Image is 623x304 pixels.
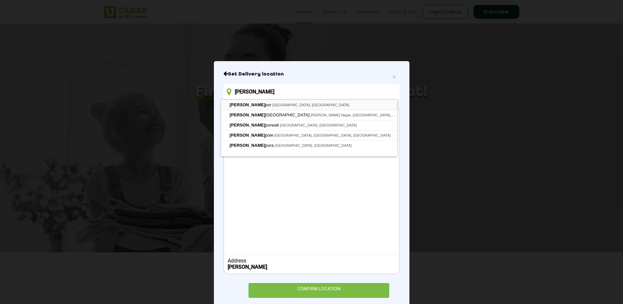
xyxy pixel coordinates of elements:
[230,133,265,138] span: [PERSON_NAME]
[272,103,349,107] span: [GEOGRAPHIC_DATA], [GEOGRAPHIC_DATA]
[230,143,275,148] span: pura
[275,144,352,147] span: [GEOGRAPHIC_DATA], [GEOGRAPHIC_DATA]
[280,123,357,127] span: [GEOGRAPHIC_DATA], [GEOGRAPHIC_DATA]
[392,73,396,80] span: ×
[230,143,265,148] span: [PERSON_NAME]
[230,102,265,107] span: [PERSON_NAME]
[228,258,395,264] div: Address
[223,71,399,77] h6: Close
[223,84,399,99] input: Enter location
[274,133,391,137] span: [GEOGRAPHIC_DATA], [GEOGRAPHIC_DATA], [GEOGRAPHIC_DATA]
[230,123,280,127] span: purwati
[392,73,396,80] button: Close
[230,112,265,117] span: [PERSON_NAME]
[230,123,265,127] span: [PERSON_NAME]
[228,264,267,270] b: [PERSON_NAME]
[249,283,389,298] div: CONFIRM LOCATION
[230,112,310,117] span: [GEOGRAPHIC_DATA]
[310,113,508,117] span: [PERSON_NAME] Nagar, [GEOGRAPHIC_DATA], [GEOGRAPHIC_DATA], [GEOGRAPHIC_DATA], [GEOGRAPHIC_DATA]
[230,102,272,107] span: pur
[230,133,274,138] span: pole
